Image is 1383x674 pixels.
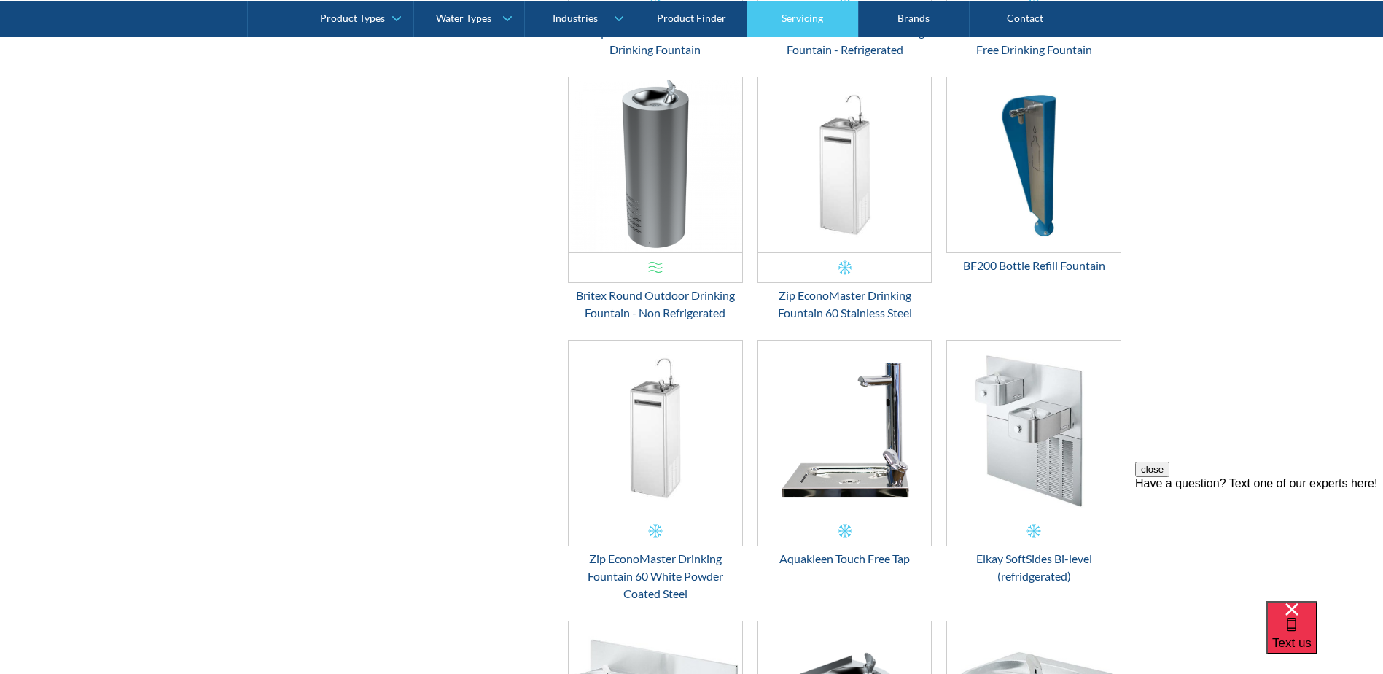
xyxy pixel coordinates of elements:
[946,23,1121,58] div: Britex Foot Pedal Activated Touch Free Drinking Fountain
[568,77,743,322] a: Britex Round Outdoor Drinking Fountain - Non Refrigerated Britex Round Outdoor Drinking Fountain ...
[1266,601,1383,674] iframe: podium webchat widget bubble
[946,257,1121,274] div: BF200 Bottle Refill Fountain
[947,77,1121,252] img: BF200 Bottle Refill Fountain
[568,287,743,322] div: Britex Round Outdoor Drinking Fountain - Non Refrigerated
[568,550,743,603] div: Zip EconoMaster Drinking Fountain 60 White Powder Coated Steel
[436,12,491,24] div: Water Types
[568,23,743,58] div: Aqua Cooler 10 or 26 Litre Drinking Fountain
[947,341,1121,516] img: Elkay SoftSides Bi-level (refridgerated)
[320,12,385,24] div: Product Types
[757,77,932,322] a: Zip EconoMaster Drinking Fountain 60 Stainless SteelZip EconoMaster Drinking Fountain 60 Stainles...
[946,340,1121,585] a: Elkay SoftSides Bi-level (refridgerated)Elkay SoftSides Bi-level (refridgerated)
[757,287,932,322] div: Zip EconoMaster Drinking Fountain 60 Stainless Steel
[946,550,1121,585] div: Elkay SoftSides Bi-level (refridgerated)
[758,77,932,252] img: Zip EconoMaster Drinking Fountain 60 Stainless Steel
[569,77,742,252] img: Britex Round Outdoor Drinking Fountain - Non Refrigerated
[1135,462,1383,619] iframe: podium webchat widget prompt
[757,23,932,58] div: Britex Round Outdoor Drinking Fountain - Refrigerated
[946,77,1121,274] a: BF200 Bottle Refill FountainBF200 Bottle Refill Fountain
[569,341,742,516] img: Zip EconoMaster Drinking Fountain 60 White Powder Coated Steel
[758,341,932,516] img: Aquakleen Touch Free Tap
[553,12,598,24] div: Industries
[568,340,743,603] a: Zip EconoMaster Drinking Fountain 60 White Powder Coated SteelZip EconoMaster Drinking Fountain 6...
[757,550,932,568] div: Aquakleen Touch Free Tap
[757,340,932,568] a: Aquakleen Touch Free TapAquakleen Touch Free Tap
